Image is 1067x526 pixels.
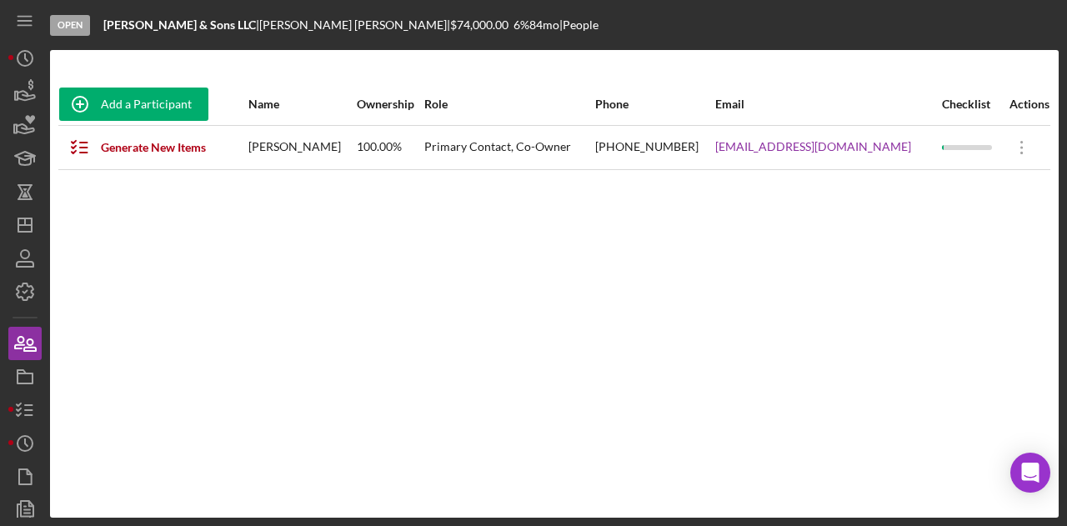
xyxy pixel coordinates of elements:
[424,127,593,168] div: Primary Contact, Co-Owner
[248,98,355,111] div: Name
[103,18,259,32] div: |
[942,98,999,111] div: Checklist
[59,88,208,121] button: Add a Participant
[595,127,714,168] div: [PHONE_NUMBER]
[715,98,940,111] div: Email
[513,18,529,32] div: 6 %
[559,18,599,32] div: | People
[595,98,714,111] div: Phone
[357,127,423,168] div: 100.00%
[101,131,206,164] div: Generate New Items
[248,127,355,168] div: [PERSON_NAME]
[424,98,593,111] div: Role
[101,88,192,121] div: Add a Participant
[259,18,450,32] div: [PERSON_NAME] [PERSON_NAME] |
[450,18,513,32] div: $74,000.00
[103,18,256,32] b: [PERSON_NAME] & Sons LLC
[529,18,559,32] div: 84 mo
[715,140,911,153] a: [EMAIL_ADDRESS][DOMAIN_NAME]
[1010,453,1050,493] div: Open Intercom Messenger
[357,98,423,111] div: Ownership
[59,131,223,164] button: Generate New Items
[50,15,90,36] div: Open
[1001,98,1049,111] div: Actions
